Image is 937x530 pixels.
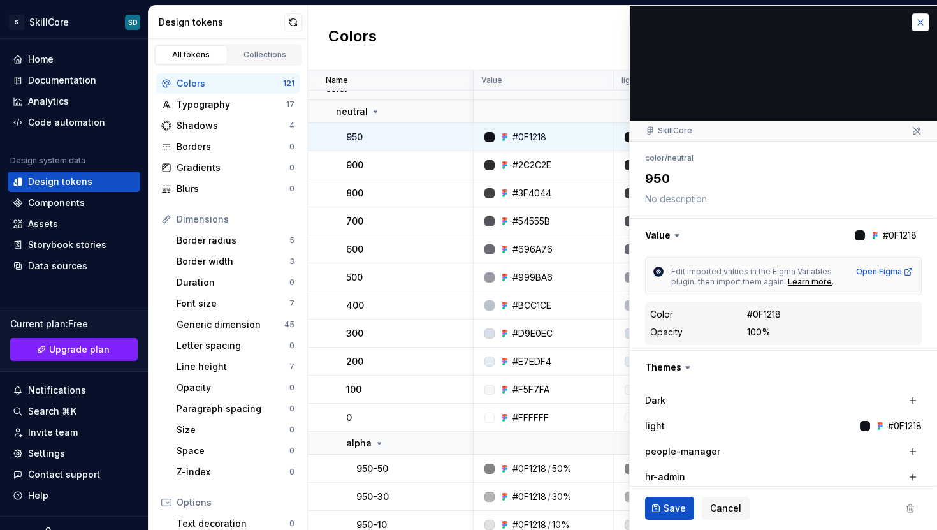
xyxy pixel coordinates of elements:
a: Duration0 [171,272,300,293]
button: Contact support [8,464,140,485]
button: SSkillCoreSD [3,8,145,36]
div: #D9E0EC [512,327,553,340]
a: Blurs0 [156,179,300,199]
a: Font size7 [171,293,300,314]
a: Size0 [171,420,300,440]
div: 45 [284,320,294,330]
div: All tokens [159,50,223,60]
a: Space0 [171,441,300,461]
div: 17 [286,99,294,110]
div: Borders [177,140,289,153]
div: Paragraph spacing [177,402,289,415]
a: Line height7 [171,357,300,377]
div: Contact support [28,468,100,481]
a: Settings [8,443,140,464]
div: 4 [289,121,294,131]
p: 500 [346,271,363,284]
div: 30% [552,490,572,503]
div: Collections [233,50,297,60]
a: Gradients0 [156,158,300,178]
span: Save [664,502,686,515]
li: neutral [667,153,694,163]
div: Letter spacing [177,339,289,352]
label: hr-admin [645,471,685,483]
a: Letter spacing0 [171,335,300,356]
h2: Colors [328,26,377,49]
div: #0F1218 [888,420,922,432]
div: 0 [289,184,294,194]
div: #0F1218 [747,308,781,321]
a: Borders0 [156,136,300,157]
a: Home [8,49,140,70]
div: Design system data [10,156,85,166]
li: color [645,153,665,163]
div: SD [128,17,138,27]
p: 400 [346,299,364,312]
div: Z-index [177,466,289,478]
div: Current plan : Free [10,318,138,330]
div: S [9,15,24,30]
div: #E7EDF4 [512,355,551,368]
a: Learn more [788,277,832,287]
div: 0 [289,142,294,152]
p: 600 [346,243,363,256]
div: Text decoration [177,517,289,530]
p: 300 [346,327,363,340]
div: 0 [289,277,294,288]
div: Design tokens [159,16,284,29]
div: Opacity [177,381,289,394]
div: Analytics [28,95,69,108]
a: Opacity0 [171,378,300,398]
p: Name [326,75,348,85]
div: Components [28,196,85,209]
div: 5 [289,235,294,246]
div: / [548,490,551,503]
div: Border radius [177,234,289,247]
a: Invite team [8,422,140,443]
li: / [665,153,667,163]
div: Documentation [28,74,96,87]
div: 3 [289,256,294,267]
div: 0 [289,383,294,393]
div: SkillCore [645,126,692,136]
p: 800 [346,187,363,200]
textarea: 950 [643,167,919,190]
p: light [621,75,637,85]
p: 950 [346,131,363,144]
div: Code automation [28,116,105,129]
a: Open Figma [856,267,913,277]
p: 700 [346,215,363,228]
div: / [548,462,551,475]
p: 900 [346,159,363,172]
div: Shadows [177,119,289,132]
div: #0F1218 [512,131,546,144]
div: #999BA6 [512,271,553,284]
a: Components [8,193,140,213]
div: Typography [177,98,286,111]
a: Code automation [8,112,140,133]
label: people-manager [645,445,720,458]
div: Opacity [650,326,683,339]
div: #F5F7FA [512,383,549,396]
div: Invite team [28,426,78,439]
div: 0 [289,519,294,529]
a: Paragraph spacing0 [171,399,300,419]
div: 121 [283,78,294,89]
div: 0 [289,404,294,414]
div: 0 [289,446,294,456]
div: #54555B [512,215,550,228]
a: Design tokens [8,172,140,192]
div: #2C2C2E [512,159,551,172]
div: Colors [177,77,283,90]
div: 0 [289,341,294,351]
div: Space [177,445,289,457]
a: Border width3 [171,251,300,272]
a: Border radius5 [171,230,300,251]
div: 0 [289,163,294,173]
a: Typography17 [156,94,300,115]
div: 100% [747,326,771,339]
p: Value [481,75,502,85]
label: light [645,420,665,432]
div: #FFFFFF [512,411,549,424]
